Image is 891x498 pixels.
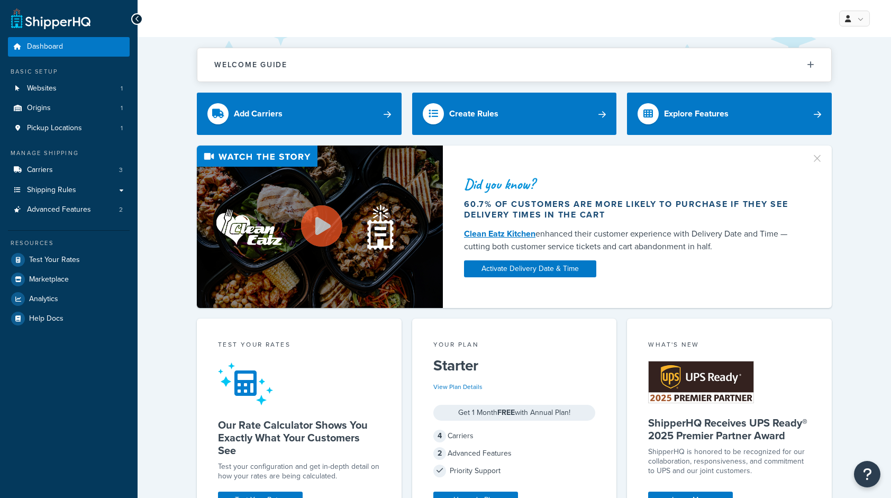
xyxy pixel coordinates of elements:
h5: Our Rate Calculator Shows You Exactly What Your Customers See [218,419,380,457]
a: Marketplace [8,270,130,289]
button: Open Resource Center [854,461,880,487]
span: 4 [433,430,446,442]
a: Explore Features [627,93,832,135]
img: Video thumbnail [197,146,443,308]
button: Welcome Guide [197,48,831,82]
span: 3 [119,166,123,175]
div: What's New [648,340,811,352]
div: Basic Setup [8,67,130,76]
div: Your Plan [433,340,596,352]
a: Activate Delivery Date & Time [464,260,596,277]
div: Did you know? [464,177,798,192]
div: Advanced Features [433,446,596,461]
div: Add Carriers [234,106,283,121]
span: Dashboard [27,42,63,51]
h2: Welcome Guide [214,61,287,69]
li: Origins [8,98,130,118]
a: View Plan Details [433,382,483,392]
div: enhanced their customer experience with Delivery Date and Time — cutting both customer service ti... [464,228,798,253]
div: Priority Support [433,464,596,478]
span: Analytics [29,295,58,304]
p: ShipperHQ is honored to be recognized for our collaboration, responsiveness, and commitment to UP... [648,447,811,476]
a: Test Your Rates [8,250,130,269]
a: Help Docs [8,309,130,328]
div: Get 1 Month with Annual Plan! [433,405,596,421]
li: Pickup Locations [8,119,130,138]
span: Advanced Features [27,205,91,214]
div: Resources [8,239,130,248]
h5: Starter [433,357,596,374]
a: Websites1 [8,79,130,98]
span: 2 [119,205,123,214]
span: Help Docs [29,314,63,323]
span: Shipping Rules [27,186,76,195]
div: Explore Features [664,106,729,121]
div: Carriers [433,429,596,443]
strong: FREE [497,407,515,418]
a: Origins1 [8,98,130,118]
h5: ShipperHQ Receives UPS Ready® 2025 Premier Partner Award [648,416,811,442]
span: 2 [433,447,446,460]
li: Websites [8,79,130,98]
a: Clean Eatz Kitchen [464,228,535,240]
div: Manage Shipping [8,149,130,158]
a: Add Carriers [197,93,402,135]
span: 1 [121,84,123,93]
a: Pickup Locations1 [8,119,130,138]
div: 60.7% of customers are more likely to purchase if they see delivery times in the cart [464,199,798,220]
a: Create Rules [412,93,617,135]
a: Analytics [8,289,130,309]
a: Carriers3 [8,160,130,180]
span: Websites [27,84,57,93]
span: Marketplace [29,275,69,284]
span: 1 [121,104,123,113]
span: Carriers [27,166,53,175]
span: Origins [27,104,51,113]
li: Advanced Features [8,200,130,220]
span: 1 [121,124,123,133]
a: Shipping Rules [8,180,130,200]
a: Advanced Features2 [8,200,130,220]
div: Test your configuration and get in-depth detail on how your rates are being calculated. [218,462,380,481]
a: Dashboard [8,37,130,57]
div: Test your rates [218,340,380,352]
span: Test Your Rates [29,256,80,265]
div: Create Rules [449,106,498,121]
span: Pickup Locations [27,124,82,133]
li: Carriers [8,160,130,180]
